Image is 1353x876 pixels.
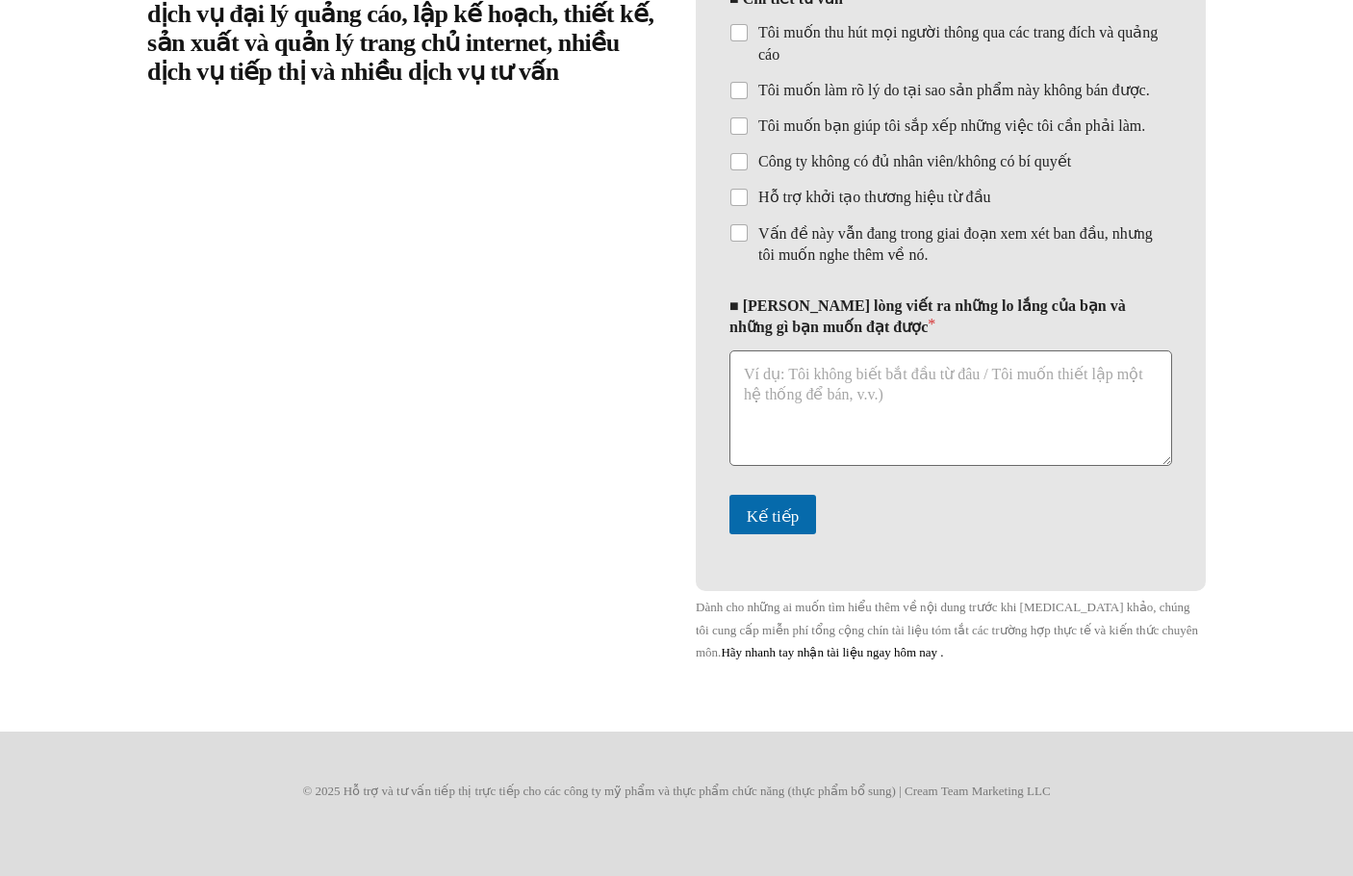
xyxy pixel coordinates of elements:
font: Dành cho những ai muốn tìm hiểu thêm về nội dung trước khi [MEDICAL_DATA] khảo, chúng tôi cung cấ... [696,600,1198,659]
font: Vấn đề này vẫn đang trong giai đoạn xem xét ban đầu, nhưng tôi muốn nghe thêm về nó. [758,224,1153,262]
font: Tôi muốn thu hút mọi người thông qua các trang đích và quảng cáo [758,24,1158,62]
font: © 2025 Hỗ trợ và tư vấn tiếp thị trực tiếp cho các công ty mỹ phẩm và thực phẩm chức năng (thực p... [302,784,1050,798]
a: Hãy nhanh tay nhận tài liệu ngay hôm nay . [721,645,943,659]
button: Kế tiếp [729,495,816,534]
iframe: Tòa nhà Fuji 40, 7F, 15-14 Sakuragaokacho, Shibuya-ku, Tokyo [147,116,657,405]
font: ■ [PERSON_NAME] lòng viết ra những lo lắng của bạn và những gì bạn muốn đạt được [729,297,1126,335]
font: Tôi muốn làm rõ lý do tại sao sản phẩm này không bán được. [758,82,1150,98]
font: Hỗ trợ khởi tạo thương hiệu từ đầu [758,189,991,205]
font: Kế tiếp [747,506,799,525]
font: Công ty không có đủ nhân viên/không có bí quyết [758,153,1071,169]
font: Tôi muốn bạn giúp tôi sắp xếp những việc tôi cần phải làm. [758,117,1145,134]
